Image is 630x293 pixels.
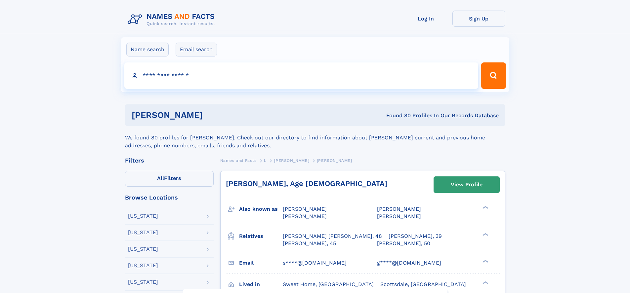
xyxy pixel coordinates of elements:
span: [PERSON_NAME] [317,158,352,163]
div: ❯ [481,205,489,210]
div: [US_STATE] [128,246,158,252]
div: Found 80 Profiles In Our Records Database [294,112,499,119]
input: search input [124,62,479,89]
span: Sweet Home, [GEOGRAPHIC_DATA] [283,281,374,287]
a: [PERSON_NAME], Age [DEMOGRAPHIC_DATA] [226,179,387,188]
label: Filters [125,171,214,187]
a: L [264,156,267,165]
button: Search Button [481,62,506,89]
a: [PERSON_NAME], 50 [377,240,430,247]
div: [US_STATE] [128,263,158,268]
a: Names and Facts [220,156,257,165]
a: [PERSON_NAME] [274,156,309,165]
div: [US_STATE] [128,230,158,235]
a: Log In [399,11,452,27]
div: ❯ [481,259,489,263]
span: [PERSON_NAME] [283,206,327,212]
a: [PERSON_NAME] [PERSON_NAME], 48 [283,233,382,240]
div: Browse Locations [125,195,214,201]
div: [US_STATE] [128,279,158,285]
h3: Relatives [239,231,283,242]
h3: Lived in [239,279,283,290]
h3: Email [239,257,283,269]
span: Scottsdale, [GEOGRAPHIC_DATA] [380,281,466,287]
img: Logo Names and Facts [125,11,220,28]
span: L [264,158,267,163]
div: [US_STATE] [128,213,158,219]
span: [PERSON_NAME] [377,213,421,219]
a: Sign Up [452,11,505,27]
a: [PERSON_NAME], 39 [389,233,442,240]
span: All [157,175,164,181]
div: Filters [125,158,214,164]
h3: Also known as [239,203,283,215]
span: [PERSON_NAME] [274,158,309,163]
div: View Profile [451,177,483,192]
div: ❯ [481,280,489,285]
span: [PERSON_NAME] [377,206,421,212]
div: We found 80 profiles for [PERSON_NAME]. Check out our directory to find information about [PERSON... [125,126,505,150]
div: ❯ [481,232,489,237]
a: View Profile [434,177,499,193]
a: [PERSON_NAME], 45 [283,240,336,247]
h1: [PERSON_NAME] [132,111,295,119]
span: [PERSON_NAME] [283,213,327,219]
label: Email search [176,43,217,56]
label: Name search [126,43,169,56]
